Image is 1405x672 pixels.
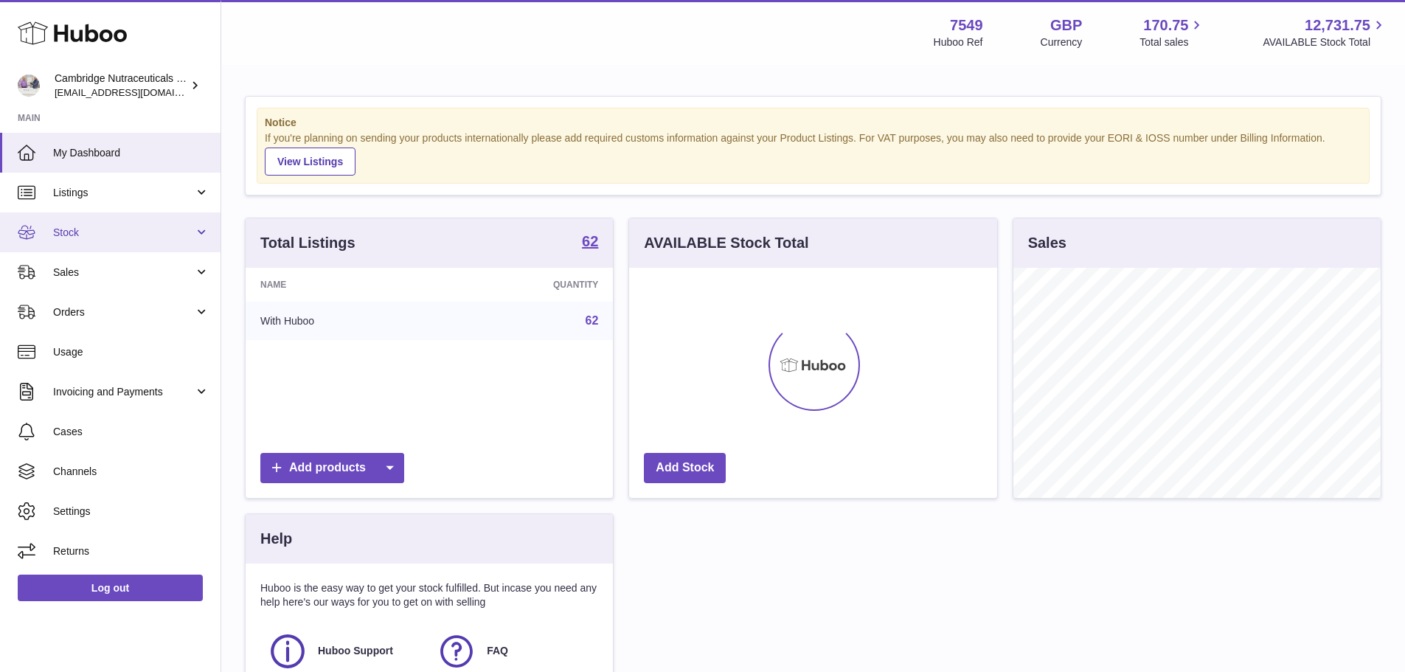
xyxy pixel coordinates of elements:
img: qvc@camnutra.com [18,75,40,97]
a: Log out [18,575,203,601]
span: My Dashboard [53,146,209,160]
a: Add Stock [644,453,726,483]
a: 62 [586,314,599,327]
a: 170.75 Total sales [1139,15,1205,49]
a: 62 [582,234,598,252]
span: Invoicing and Payments [53,385,194,399]
span: Cases [53,425,209,439]
h3: AVAILABLE Stock Total [644,233,808,253]
span: 12,731.75 [1305,15,1370,35]
span: Usage [53,345,209,359]
h3: Sales [1028,233,1066,253]
th: Quantity [440,268,613,302]
h3: Help [260,529,292,549]
a: 12,731.75 AVAILABLE Stock Total [1263,15,1387,49]
span: 170.75 [1143,15,1188,35]
span: Listings [53,186,194,200]
span: Stock [53,226,194,240]
div: If you're planning on sending your products internationally please add required customs informati... [265,131,1361,176]
div: Currency [1041,35,1083,49]
span: AVAILABLE Stock Total [1263,35,1387,49]
a: FAQ [437,631,591,671]
div: Cambridge Nutraceuticals Ltd [55,72,187,100]
span: Settings [53,505,209,519]
a: Add products [260,453,404,483]
p: Huboo is the easy way to get your stock fulfilled. But incase you need any help here's our ways f... [260,581,598,609]
div: Huboo Ref [934,35,983,49]
strong: 7549 [950,15,983,35]
span: Orders [53,305,194,319]
span: FAQ [487,644,508,658]
a: View Listings [265,148,355,176]
strong: Notice [265,116,1361,130]
span: Total sales [1139,35,1205,49]
a: Huboo Support [268,631,422,671]
strong: GBP [1050,15,1082,35]
span: Sales [53,266,194,280]
strong: 62 [582,234,598,249]
th: Name [246,268,440,302]
span: Channels [53,465,209,479]
span: Huboo Support [318,644,393,658]
h3: Total Listings [260,233,355,253]
span: Returns [53,544,209,558]
td: With Huboo [246,302,440,340]
span: [EMAIL_ADDRESS][DOMAIN_NAME] [55,86,217,98]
